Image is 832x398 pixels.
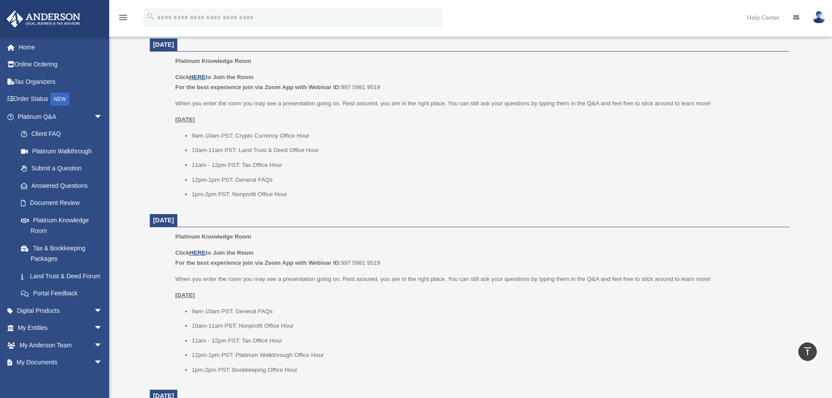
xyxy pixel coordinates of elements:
u: [DATE] [175,116,195,123]
li: 9am-10am PST: Crypto Currency Office Hour [192,131,784,141]
span: Platinum Knowledge Room [175,58,251,64]
i: menu [118,12,128,23]
b: Click to Join the Room [175,74,253,80]
div: NEW [50,93,69,106]
p: 997 5981 9519 [175,72,783,93]
li: 11am - 12pm PST: Tax Office Hour [192,160,784,170]
span: arrow_drop_down [94,336,111,354]
p: 997 5981 9519 [175,248,783,268]
a: Tax & Bookkeeping Packages [12,239,116,267]
u: [DATE] [175,292,195,298]
li: 9am-10am PST: General FAQs [192,306,784,317]
a: Tax Organizers [6,73,116,90]
a: Online Ordering [6,56,116,73]
a: Submit a Question [12,160,116,177]
p: When you enter the room you may see a presentation going on. Rest assured, you are in the right p... [175,98,783,109]
a: Platinum Knowledge Room [12,211,111,239]
li: 10am-11am PST: Nonprofit Office Hour [192,321,784,331]
span: arrow_drop_down [94,319,111,337]
a: HERE [189,74,205,80]
img: User Pic [812,11,825,24]
span: arrow_drop_down [94,302,111,320]
li: 11am - 12pm PST: Tax Office Hour [192,336,784,346]
a: Answered Questions [12,177,116,194]
a: Portal Feedback [12,285,116,302]
span: Platinum Knowledge Room [175,233,251,240]
span: arrow_drop_down [94,108,111,126]
i: search [146,12,155,21]
b: For the best experience join via Zoom App with Webinar ID: [175,84,341,90]
a: My Anderson Teamarrow_drop_down [6,336,116,354]
a: vertical_align_top [798,343,817,361]
a: Home [6,38,116,56]
a: My Entitiesarrow_drop_down [6,319,116,337]
a: Digital Productsarrow_drop_down [6,302,116,319]
li: 1pm-2pm PST: Nonprofit Office Hour [192,189,784,200]
span: [DATE] [153,41,174,48]
a: Land Trust & Deed Forum [12,267,116,285]
a: Platinum Walkthrough [12,142,116,160]
a: My Documentsarrow_drop_down [6,354,116,371]
a: Client FAQ [12,125,116,143]
a: Document Review [12,194,116,212]
p: When you enter the room you may see a presentation going on. Rest assured, you are in the right p... [175,274,783,284]
b: Click to Join the Room [175,249,253,256]
li: 12pm-1pm PST: General FAQs [192,175,784,185]
a: Order StatusNEW [6,90,116,108]
img: Anderson Advisors Platinum Portal [4,10,83,28]
li: 10am-11am PST: Land Trust & Deed Office Hour [192,145,784,156]
li: 1pm-2pm PST: Bookkeeping Office Hour [192,365,784,375]
b: For the best experience join via Zoom App with Webinar ID: [175,260,341,266]
li: 12pm-1pm PST: Platinum Walkthrough Office Hour [192,350,784,360]
a: Platinum Q&Aarrow_drop_down [6,108,116,125]
a: menu [118,15,128,23]
span: arrow_drop_down [94,354,111,372]
i: vertical_align_top [802,346,813,356]
a: HERE [189,249,205,256]
span: [DATE] [153,217,174,224]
